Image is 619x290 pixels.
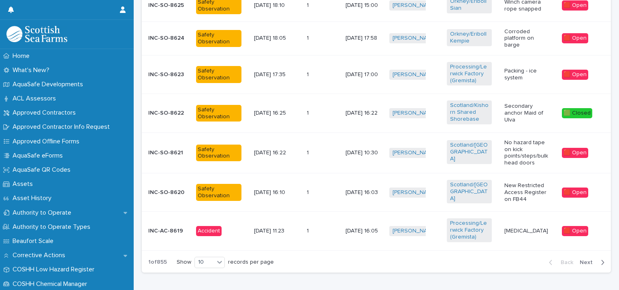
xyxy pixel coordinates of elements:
a: [PERSON_NAME] [393,189,437,196]
div: Safety Observation [196,145,241,162]
p: 1 [307,188,310,196]
p: INC-SO-8624 [148,35,190,42]
p: Corrective Actions [9,252,72,259]
tr: INC-SO-8621Safety Observation[DATE] 16:2211 [DATE] 10:30[PERSON_NAME] Scotland/[GEOGRAPHIC_DATA] ... [142,132,611,173]
p: [DATE] 17:58 [346,35,382,42]
p: [DATE] 16:22 [346,110,382,117]
p: 1 [307,0,310,9]
p: [DATE] 10:30 [346,149,382,156]
p: INC-SO-8621 [148,149,190,156]
p: INC-SO-8622 [148,110,190,117]
p: 1 of 855 [142,252,173,272]
p: 1 [307,226,310,235]
tr: INC-SO-8623Safety Observation[DATE] 17:3511 [DATE] 17:00[PERSON_NAME] Processing/Lerwick Factory ... [142,55,611,94]
p: Assets [9,180,39,188]
p: Corroded platform on barge [504,28,549,49]
div: Safety Observation [196,30,241,47]
tr: INC-AC-8619Accident[DATE] 11:2311 [DATE] 16:05[PERSON_NAME] Processing/Lerwick Factory (Gremista)... [142,212,611,250]
p: [DATE] 17:00 [346,71,382,78]
div: 🟥 Open [562,33,588,43]
p: 1 [307,148,310,156]
div: 🟥 Open [562,148,588,158]
a: Scotland/[GEOGRAPHIC_DATA] [450,142,489,162]
div: 🟩 Closed [562,108,592,118]
p: [DATE] 18:05 [254,35,299,42]
div: Safety Observation [196,66,241,83]
p: INC-SO-8623 [148,71,190,78]
a: Processing/Lerwick Factory (Gremista) [450,64,489,84]
p: Asset History [9,194,58,202]
p: 1 [307,108,310,117]
a: Orkney/Eriboll Kempie [450,31,489,45]
p: [DATE] 15:00 [346,2,382,9]
p: [DATE] 16:10 [254,189,299,196]
p: records per page [228,259,274,266]
p: New Restricted Access Register on FB44 [504,182,549,203]
div: 10 [195,258,214,267]
p: [DATE] 16:25 [254,110,299,117]
p: Approved Contractors [9,109,82,117]
tr: INC-SO-8622Safety Observation[DATE] 16:2511 [DATE] 16:22[PERSON_NAME] [PERSON_NAME] Scotland/Kish... [142,94,611,132]
p: Show [177,259,191,266]
a: [PERSON_NAME] [393,35,437,42]
a: [PERSON_NAME] [PERSON_NAME] [393,110,482,117]
p: Authority to Operate Types [9,223,97,231]
p: [MEDICAL_DATA] [504,228,549,235]
button: Next [576,259,611,266]
p: Packing - ice system [504,68,549,81]
span: Next [580,260,598,265]
p: AquaSafe QR Codes [9,166,77,174]
p: [DATE] 16:03 [346,189,382,196]
p: INC-AC-8619 [148,228,190,235]
a: [PERSON_NAME] [393,2,437,9]
p: [DATE] 16:22 [254,149,299,156]
p: [DATE] 18:10 [254,2,299,9]
p: [DATE] 16:05 [346,228,382,235]
div: Accident [196,226,222,236]
p: Home [9,52,36,60]
p: What's New? [9,66,56,74]
p: Approved Contractor Info Request [9,123,116,131]
a: Processing/Lerwick Factory (Gremista) [450,220,489,240]
p: INC-SO-8625 [148,2,190,9]
p: [DATE] 11:23 [254,228,299,235]
tr: INC-SO-8620Safety Observation[DATE] 16:1011 [DATE] 16:03[PERSON_NAME] Scotland/[GEOGRAPHIC_DATA] ... [142,173,611,211]
div: 🟥 Open [562,0,588,11]
div: 🟥 Open [562,188,588,198]
p: COSHH Chemical Manager [9,280,94,288]
p: AquaSafe eForms [9,152,69,160]
img: bPIBxiqnSb2ggTQWdOVV [6,26,67,42]
a: [PERSON_NAME] [393,149,437,156]
p: 1 [307,33,310,42]
p: No hazard tape on kick points/steps/bulkhead doors [504,139,549,166]
div: 🟥 Open [562,226,588,236]
div: 🟥 Open [562,70,588,80]
p: COSHH Low Hazard Register [9,266,101,273]
p: 1 [307,70,310,78]
p: AquaSafe Developments [9,81,90,88]
span: Back [556,260,573,265]
p: Beaufort Scale [9,237,60,245]
div: Safety Observation [196,105,241,122]
p: INC-SO-8620 [148,189,190,196]
a: Scotland/Kishorn Shared Shorebase [450,102,489,122]
div: Safety Observation [196,184,241,201]
p: ACL Assessors [9,95,62,102]
a: [PERSON_NAME] [393,71,437,78]
p: Secondary anchor Maid of Ulva [504,103,549,123]
p: [DATE] 17:35 [254,71,299,78]
p: Authority to Operate [9,209,78,217]
a: Scotland/[GEOGRAPHIC_DATA] [450,181,489,202]
a: [PERSON_NAME] [393,228,437,235]
tr: INC-SO-8624Safety Observation[DATE] 18:0511 [DATE] 17:58[PERSON_NAME] Orkney/Eriboll Kempie Corro... [142,21,611,55]
p: Approved Offline Forms [9,138,86,145]
button: Back [542,259,576,266]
